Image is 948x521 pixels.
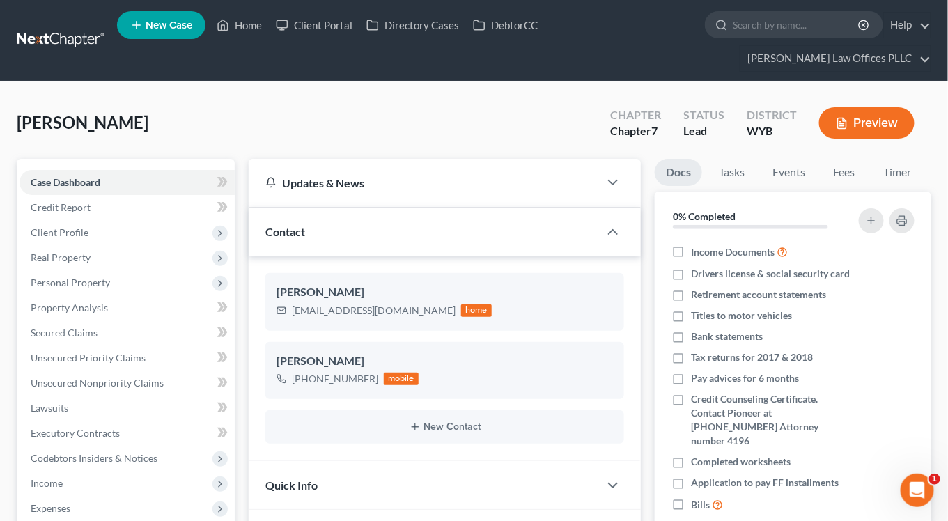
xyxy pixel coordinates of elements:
span: Client Profile [31,226,88,238]
span: Titles to motor vehicles [691,309,792,322]
a: Docs [655,159,702,186]
span: Executory Contracts [31,427,120,439]
strong: 0% Completed [673,210,736,222]
a: Help [884,13,931,38]
div: [PHONE_NUMBER] [292,372,378,386]
span: Income [31,477,63,489]
div: District [747,107,797,123]
div: Chapter [610,107,661,123]
span: Completed worksheets [691,455,791,469]
div: Lead [683,123,724,139]
span: Secured Claims [31,327,98,339]
span: Contact [265,225,305,238]
div: WYB [747,123,797,139]
a: Case Dashboard [20,170,235,195]
span: Bills [691,498,710,512]
span: Credit Counseling Certificate. Contact Pioneer at [PHONE_NUMBER] Attorney number 4196 [691,392,850,448]
div: [PERSON_NAME] [277,284,613,301]
a: Events [761,159,816,186]
a: [PERSON_NAME] Law Offices PLLC [740,46,931,71]
span: Credit Report [31,201,91,213]
span: Pay advices for 6 months [691,371,799,385]
a: Secured Claims [20,320,235,345]
span: Drivers license & social security card [691,267,850,281]
button: New Contact [277,421,613,433]
div: Status [683,107,724,123]
a: Timer [872,159,922,186]
span: Codebtors Insiders & Notices [31,452,157,464]
a: Home [210,13,269,38]
a: Tasks [708,159,756,186]
div: Updates & News [265,176,582,190]
span: Income Documents [691,245,775,259]
a: Directory Cases [359,13,466,38]
span: Personal Property [31,277,110,288]
a: Unsecured Nonpriority Claims [20,371,235,396]
div: mobile [384,373,419,385]
span: Real Property [31,251,91,263]
span: Quick Info [265,479,318,492]
span: 1 [929,474,940,485]
span: Property Analysis [31,302,108,313]
a: DebtorCC [466,13,545,38]
span: Lawsuits [31,402,68,414]
iframe: Intercom live chat [901,474,934,507]
a: Lawsuits [20,396,235,421]
a: Unsecured Priority Claims [20,345,235,371]
a: Fees [822,159,867,186]
a: Credit Report [20,195,235,220]
div: [EMAIL_ADDRESS][DOMAIN_NAME] [292,304,456,318]
span: New Case [146,20,192,31]
div: [PERSON_NAME] [277,353,613,370]
span: Unsecured Nonpriority Claims [31,377,164,389]
a: Client Portal [269,13,359,38]
div: home [461,304,492,317]
input: Search by name... [733,12,860,38]
span: Application to pay FF installments [691,476,839,490]
span: Bank statements [691,329,763,343]
span: Tax returns for 2017 & 2018 [691,350,813,364]
a: Property Analysis [20,295,235,320]
span: Case Dashboard [31,176,100,188]
span: 7 [651,124,658,137]
div: Chapter [610,123,661,139]
span: Unsecured Priority Claims [31,352,146,364]
a: Executory Contracts [20,421,235,446]
span: Expenses [31,502,70,514]
span: Retirement account statements [691,288,826,302]
span: [PERSON_NAME] [17,112,148,132]
button: Preview [819,107,915,139]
